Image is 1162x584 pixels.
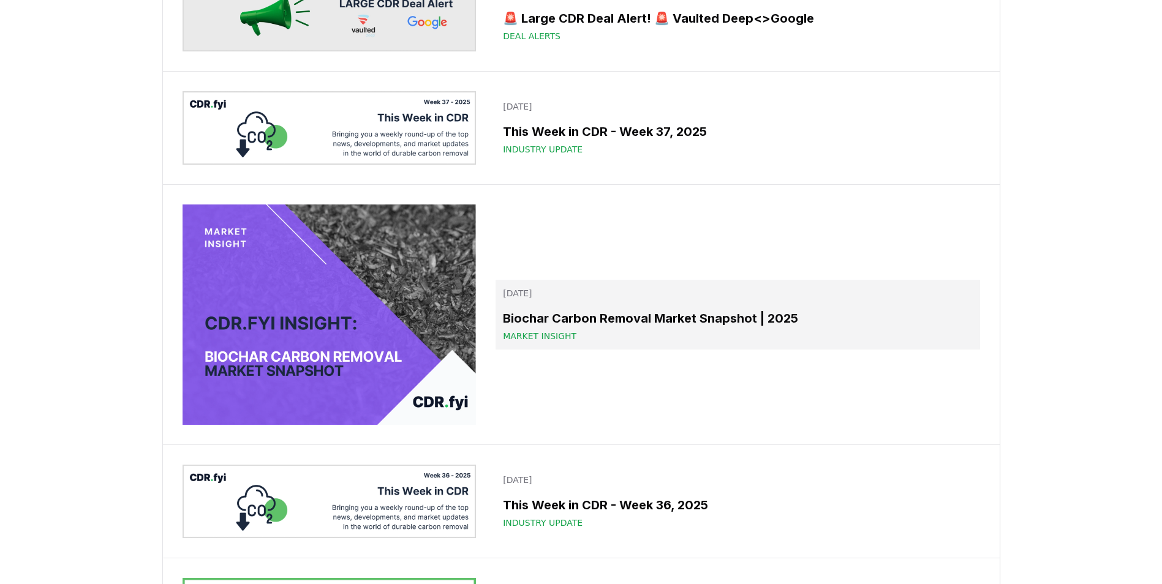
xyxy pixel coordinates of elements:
span: Market Insight [503,330,576,342]
h3: Biochar Carbon Removal Market Snapshot | 2025 [503,309,972,328]
h3: This Week in CDR - Week 36, 2025 [503,496,972,514]
p: [DATE] [503,287,972,299]
img: This Week in CDR - Week 37, 2025 blog post image [183,91,477,165]
a: [DATE]This Week in CDR - Week 36, 2025Industry Update [496,466,979,536]
h3: This Week in CDR - Week 37, 2025 [503,122,972,141]
a: [DATE]Biochar Carbon Removal Market Snapshot | 2025Market Insight [496,280,979,350]
h3: 🚨 Large CDR Deal Alert! 🚨 Vaulted Deep<>Google [503,9,972,28]
span: Industry Update [503,143,583,155]
span: Industry Update [503,517,583,529]
img: This Week in CDR - Week 36, 2025 blog post image [183,465,477,538]
a: [DATE]This Week in CDR - Week 37, 2025Industry Update [496,93,979,163]
span: Deal Alerts [503,30,560,42]
img: Biochar Carbon Removal Market Snapshot | 2025 blog post image [183,204,477,425]
p: [DATE] [503,100,972,113]
p: [DATE] [503,474,972,486]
